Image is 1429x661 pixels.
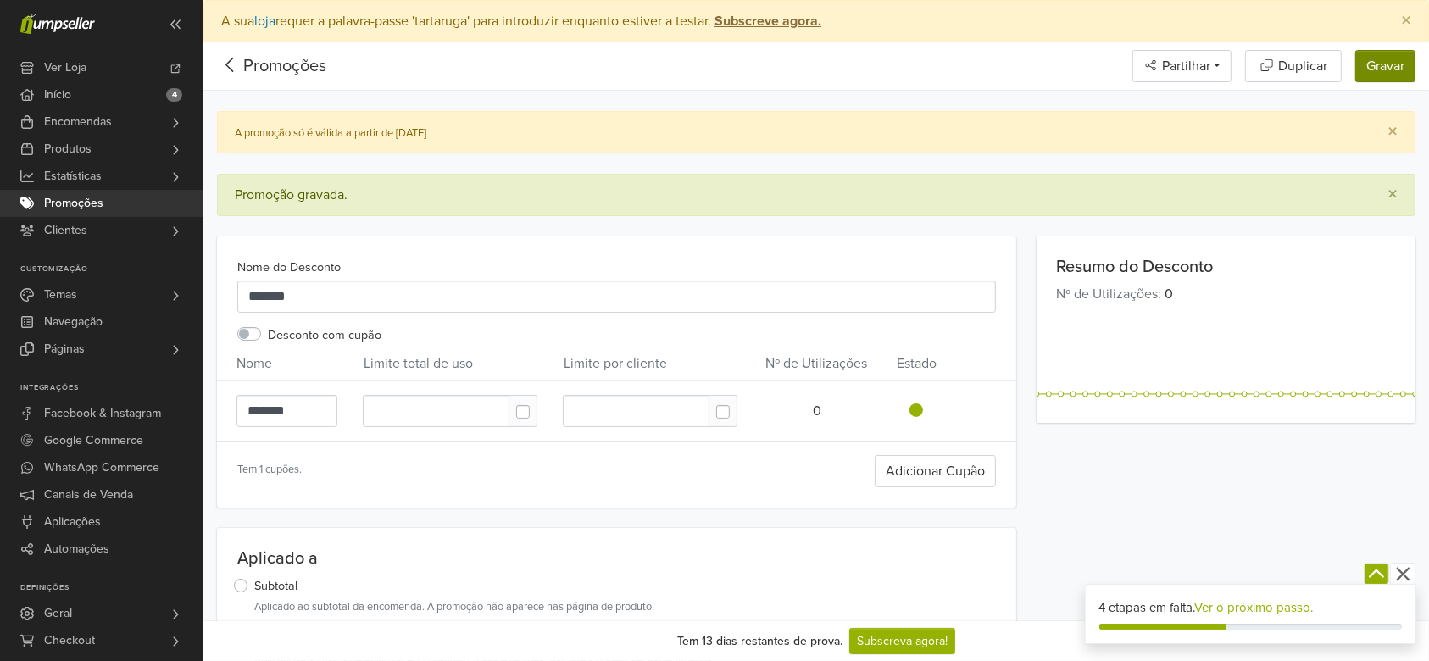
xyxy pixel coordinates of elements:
[44,427,143,454] span: Google Commerce
[1387,182,1398,207] span: ×
[268,326,381,345] label: Desconto com cupão
[44,627,95,654] span: Checkout
[217,462,603,478] small: Tem 1 cupões.
[20,583,203,593] p: Definições
[1099,598,1403,618] div: 4 etapas em falta.
[237,281,996,313] input: Nome do Desconto
[1245,50,1342,82] button: Duplicar
[44,481,133,508] span: Canais de Venda
[20,264,203,275] p: Customização
[44,308,103,336] span: Navegação
[44,136,92,163] span: Produtos
[237,258,341,277] label: Nome do Desconto
[883,353,950,374] div: Estado
[711,13,821,30] a: Subscreve agora.
[235,126,426,140] small: A promoção só é válida a partir de [DATE]
[550,353,750,374] div: Limite por cliente
[44,508,101,536] span: Aplicações
[254,13,275,30] a: loja
[1037,236,1415,277] p: Resumo do Desconto
[1384,1,1428,42] button: Close
[44,600,72,627] span: Geral
[20,383,203,393] p: Integrações
[750,353,883,374] div: Nº de Utilizações
[1037,284,1415,304] p: 0
[44,400,161,427] span: Facebook & Instagram
[44,536,109,563] span: Automações
[764,401,870,421] div: 0
[237,548,996,569] p: Aplicado a
[1387,119,1398,144] span: ×
[1159,58,1210,75] span: Partilhar
[44,190,103,217] span: Promoções
[166,88,182,102] span: 4
[44,281,77,308] span: Temas
[350,353,550,374] div: Limite total de uso
[714,13,821,30] strong: Subscreve agora.
[44,217,87,244] span: Clientes
[1195,600,1314,615] a: Ver o próximo passo.
[216,353,349,374] div: Nome
[254,599,996,615] small: Aplicado ao subtotal da encomenda. A promoção não aparece nas página de produto.
[1132,50,1232,82] button: Partilhar
[1355,50,1415,82] button: Gravar
[875,455,996,487] button: Adicionar Cupão
[1275,58,1327,75] span: Duplicar
[44,81,71,108] span: Início
[44,163,102,190] span: Estatísticas
[1401,8,1411,33] span: ×
[44,54,86,81] span: Ver Loja
[44,336,85,363] span: Páginas
[254,577,297,596] label: Subtotal
[235,186,348,203] div: Promoção gravada.
[677,632,842,650] div: Tem 13 dias restantes de prova.
[44,454,159,481] span: WhatsApp Commerce
[44,108,112,136] span: Encomendas
[1057,286,1165,303] span: Nº de Utilizações :
[243,56,326,76] a: Promoções
[849,628,955,654] a: Subscreva agora!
